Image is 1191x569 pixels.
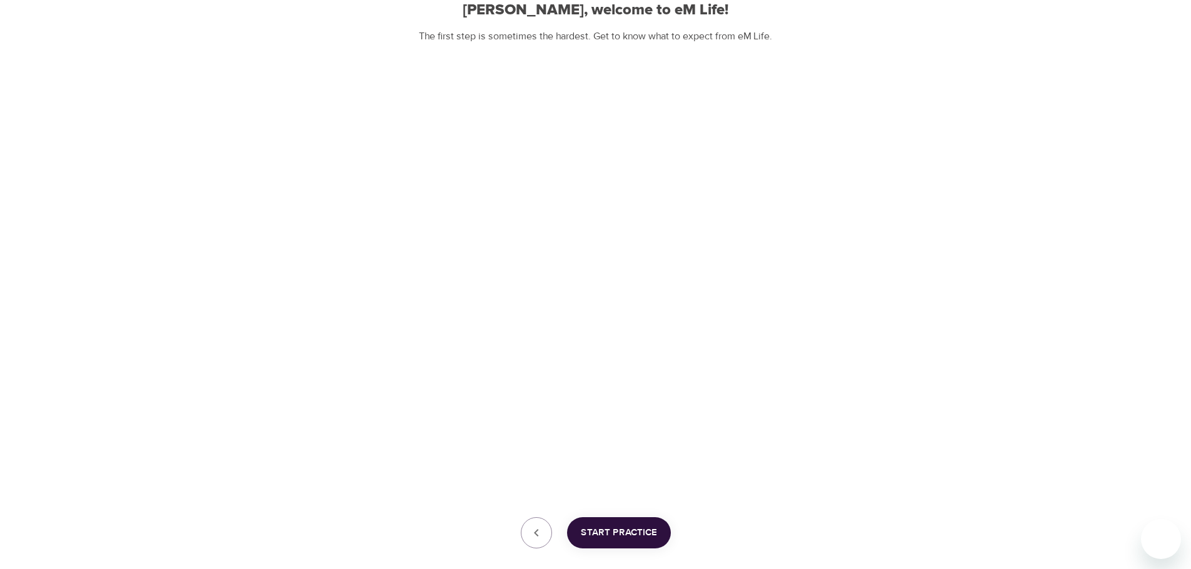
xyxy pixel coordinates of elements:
[254,1,937,19] h2: [PERSON_NAME], welcome to eM Life!
[581,525,657,541] span: Start Practice
[643,248,668,273] img: 15s_next.svg
[567,517,671,548] button: Start Practice
[523,248,548,273] img: 15s_prev.svg
[1141,519,1181,559] iframe: Button to launch messaging window
[254,29,937,44] p: The first step is sometimes the hardest. Get to know what to expect from eM Life.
